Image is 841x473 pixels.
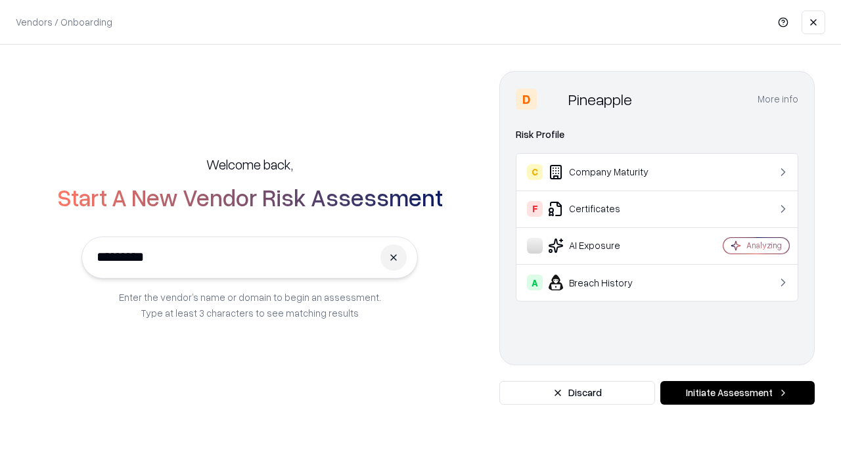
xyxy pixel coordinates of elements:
[527,164,543,180] div: C
[527,201,543,217] div: F
[516,127,798,143] div: Risk Profile
[568,89,632,110] div: Pineapple
[542,89,563,110] img: Pineapple
[119,289,381,321] p: Enter the vendor’s name or domain to begin an assessment. Type at least 3 characters to see match...
[527,201,684,217] div: Certificates
[57,184,443,210] h2: Start A New Vendor Risk Assessment
[527,164,684,180] div: Company Maturity
[527,275,684,290] div: Breach History
[527,238,684,254] div: AI Exposure
[746,240,782,251] div: Analyzing
[16,15,112,29] p: Vendors / Onboarding
[206,155,293,173] h5: Welcome back,
[527,275,543,290] div: A
[499,381,655,405] button: Discard
[660,381,815,405] button: Initiate Assessment
[516,89,537,110] div: D
[758,87,798,111] button: More info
